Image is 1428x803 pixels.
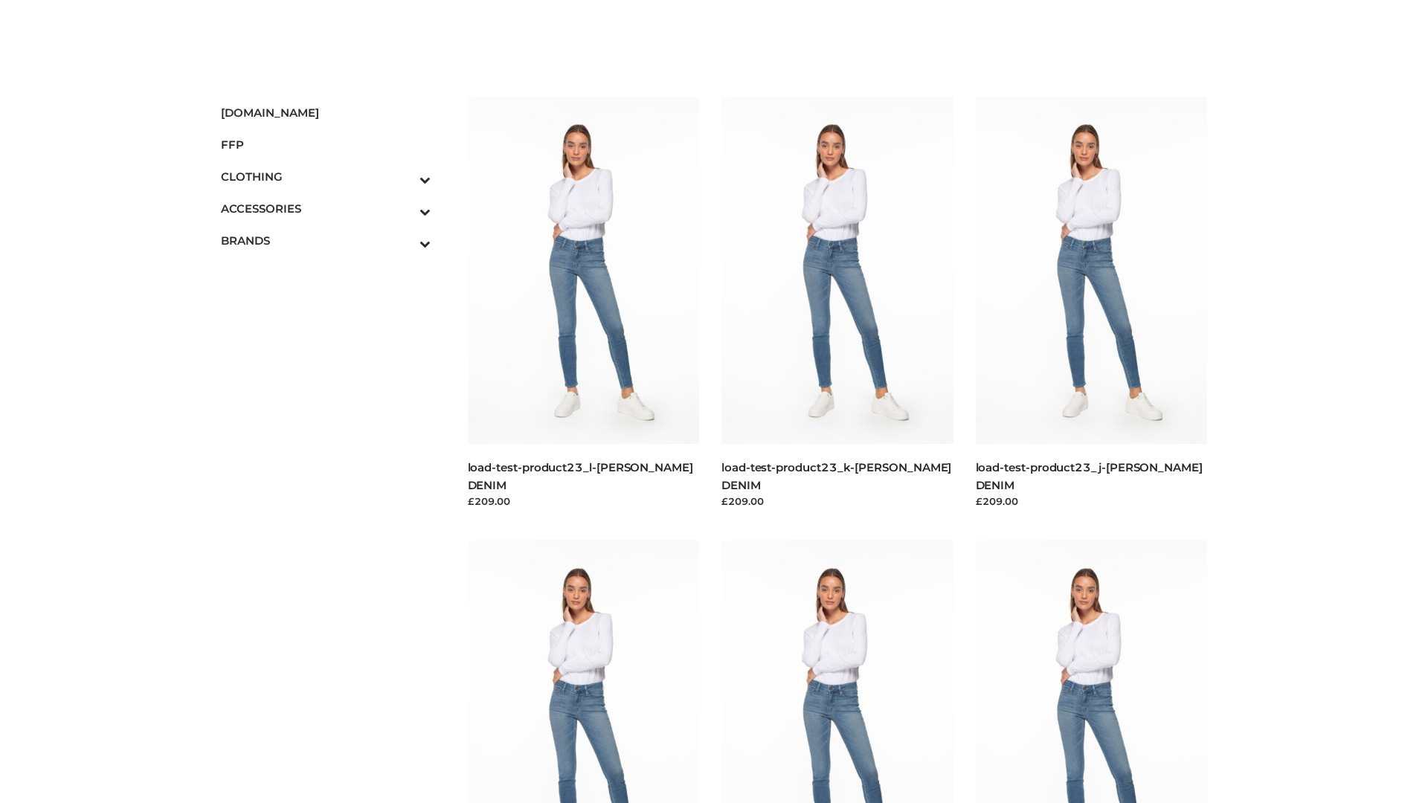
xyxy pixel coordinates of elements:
[379,225,431,257] button: Toggle Submenu
[221,104,431,121] span: [DOMAIN_NAME]
[976,460,1203,491] a: load-test-product23_j-[PERSON_NAME] DENIM
[468,460,693,491] a: load-test-product23_l-[PERSON_NAME] DENIM
[221,193,431,225] a: ACCESSORIESToggle Submenu
[221,97,431,129] a: [DOMAIN_NAME]
[379,161,431,193] button: Toggle Submenu
[221,161,431,193] a: CLOTHINGToggle Submenu
[221,232,431,249] span: BRANDS
[221,200,431,217] span: ACCESSORIES
[379,193,431,225] button: Toggle Submenu
[976,494,1208,509] div: £209.00
[721,460,951,491] a: load-test-product23_k-[PERSON_NAME] DENIM
[221,168,431,185] span: CLOTHING
[221,129,431,161] a: FFP
[221,136,431,153] span: FFP
[468,494,700,509] div: £209.00
[721,494,953,509] div: £209.00
[221,225,431,257] a: BRANDSToggle Submenu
